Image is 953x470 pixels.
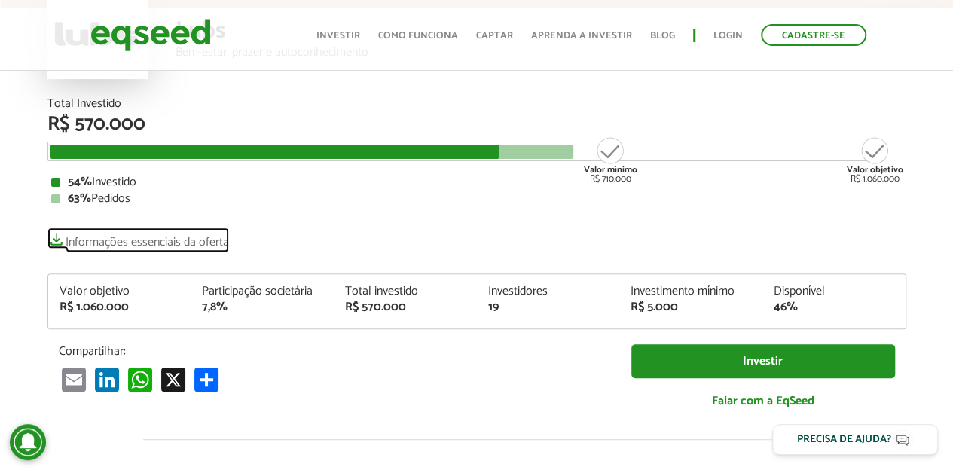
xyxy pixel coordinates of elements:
[487,285,608,298] div: Investidores
[476,31,513,41] a: Captar
[774,301,894,313] div: 46%
[774,285,894,298] div: Disponível
[847,136,903,184] div: R$ 1.060.000
[631,301,751,313] div: R$ 5.000
[47,227,229,249] a: Informações essenciais da oferta
[191,366,221,391] a: Compartilhar
[847,163,903,177] strong: Valor objetivo
[345,301,466,313] div: R$ 570.000
[68,172,92,192] strong: 54%
[68,188,91,209] strong: 63%
[202,301,322,313] div: 7,8%
[582,136,639,184] div: R$ 710.000
[378,31,458,41] a: Como funciona
[650,31,675,41] a: Blog
[90,15,211,55] img: EqSeed
[631,386,895,417] a: Falar com a EqSeed
[761,24,866,46] a: Cadastre-se
[60,285,180,298] div: Valor objetivo
[713,31,743,41] a: Login
[92,366,122,391] a: LinkedIn
[59,366,89,391] a: Email
[158,366,188,391] a: X
[316,31,360,41] a: Investir
[51,176,903,188] div: Investido
[631,344,895,378] a: Investir
[631,285,751,298] div: Investimento mínimo
[51,193,903,205] div: Pedidos
[125,366,155,391] a: WhatsApp
[487,301,608,313] div: 19
[531,31,632,41] a: Aprenda a investir
[59,344,609,359] p: Compartilhar:
[345,285,466,298] div: Total investido
[47,98,906,110] div: Total Investido
[202,285,322,298] div: Participação societária
[60,301,180,313] div: R$ 1.060.000
[47,114,906,134] div: R$ 570.000
[584,163,637,177] strong: Valor mínimo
